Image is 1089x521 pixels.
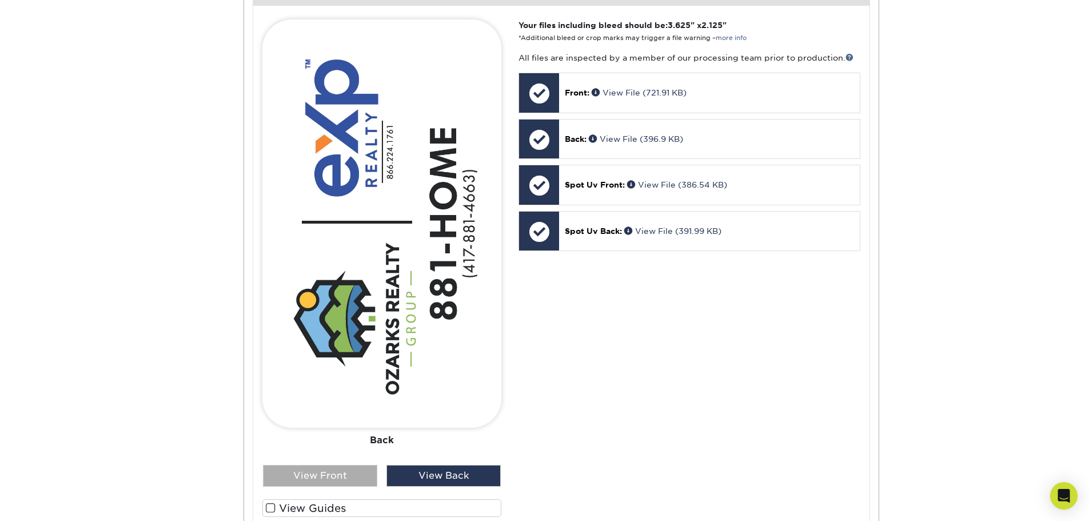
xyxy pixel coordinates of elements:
small: *Additional bleed or crop marks may trigger a file warning – [518,34,747,42]
div: Open Intercom Messenger [1050,482,1078,510]
span: Front: [565,88,589,97]
span: Spot Uv Front: [565,180,625,189]
div: Back [262,428,501,454]
a: View File (391.99 KB) [624,226,721,236]
a: View File (396.9 KB) [589,134,683,144]
span: 3.625 [668,21,691,30]
strong: Your files including bleed should be: " x " [518,21,727,30]
a: View File (386.54 KB) [627,180,727,189]
p: All files are inspected by a member of our processing team prior to production. [518,52,860,63]
span: 2.125 [701,21,723,30]
span: Spot Uv Back: [565,226,622,236]
span: Back: [565,134,587,144]
label: View Guides [262,499,501,517]
div: View Front [263,465,377,487]
div: View Back [386,465,501,487]
a: more info [716,34,747,42]
a: View File (721.91 KB) [592,88,687,97]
